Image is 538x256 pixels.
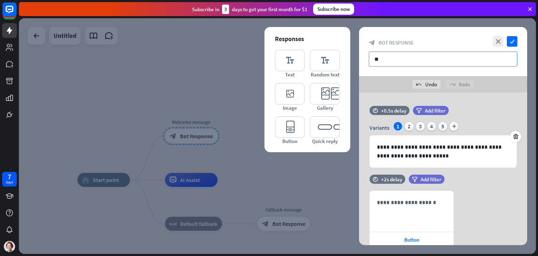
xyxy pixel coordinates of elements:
[493,36,503,47] i: close
[370,124,389,131] span: Variants
[373,108,378,113] i: time
[416,108,422,113] i: filter
[369,40,375,46] i: block_bot_response
[427,122,436,130] div: 4
[404,236,419,243] span: Button
[6,3,27,24] button: Open LiveChat chat widget
[450,82,455,87] i: redo
[8,174,11,180] div: 7
[381,107,406,114] div: +0.5s delay
[450,122,458,130] i: plus
[412,177,418,182] i: filter
[2,172,17,187] a: 7 days
[413,80,441,89] div: Undo
[192,5,308,14] div: Subscribe in days to get your first month for $1
[373,177,378,182] i: time
[379,39,414,46] span: Bot Response
[222,5,229,14] div: 3
[507,36,517,47] i: check
[416,82,422,87] i: undo
[394,122,402,130] div: 1
[446,80,474,89] div: Redo
[421,176,441,183] span: Add filter
[425,107,446,114] span: Add filter
[381,176,402,183] div: +2s delay
[405,122,413,130] div: 2
[6,180,13,185] div: days
[439,122,447,130] div: 5
[416,122,425,130] div: 3
[313,4,354,15] div: Subscribe now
